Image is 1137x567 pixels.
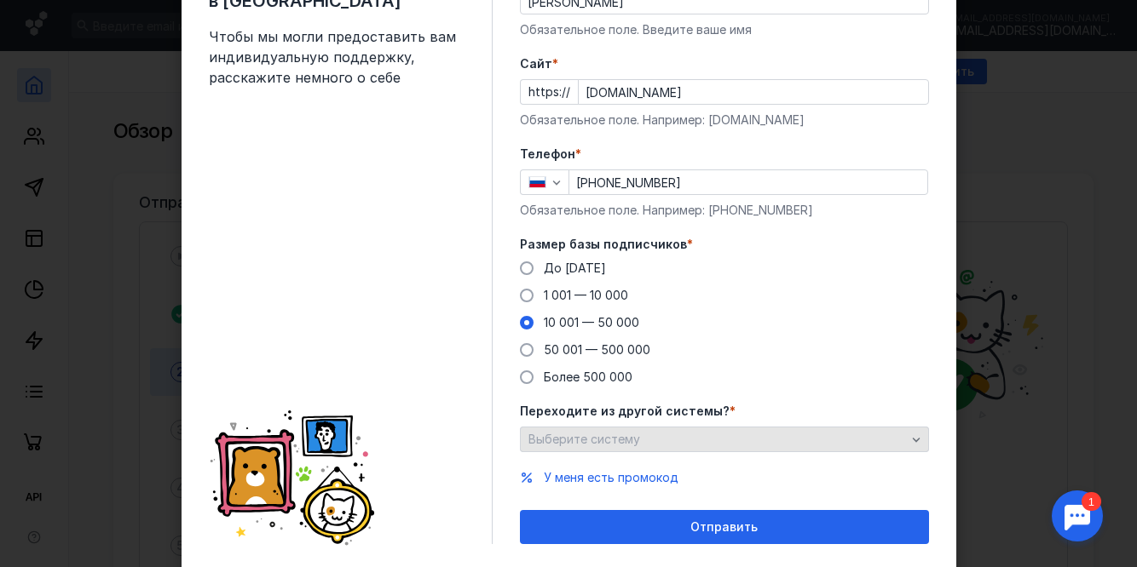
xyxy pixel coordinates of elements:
span: Чтобы мы могли предоставить вам индивидуальную поддержку, расскажите немного о себе [209,26,465,88]
span: Размер базы подписчиков [520,236,687,253]
button: Отправить [520,510,929,544]
span: Более 500 000 [544,369,632,384]
div: Обязательное поле. Например: [DOMAIN_NAME] [520,112,929,129]
button: У меня есть промокод [544,469,678,486]
span: Cайт [520,55,552,72]
span: Отправить [690,520,758,535]
span: У меня есть промокод [544,470,678,484]
div: 1 [38,10,58,29]
span: 1 001 — 10 000 [544,288,628,302]
div: Обязательное поле. Введите ваше имя [520,21,929,38]
button: Выберите систему [520,427,929,452]
span: Телефон [520,146,575,163]
span: Переходите из другой системы? [520,403,730,420]
div: Обязательное поле. Например: [PHONE_NUMBER] [520,202,929,219]
span: 50 001 — 500 000 [544,342,650,357]
span: До [DATE] [544,261,606,275]
span: 10 001 — 50 000 [544,315,639,329]
span: Выберите систему [528,432,640,446]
